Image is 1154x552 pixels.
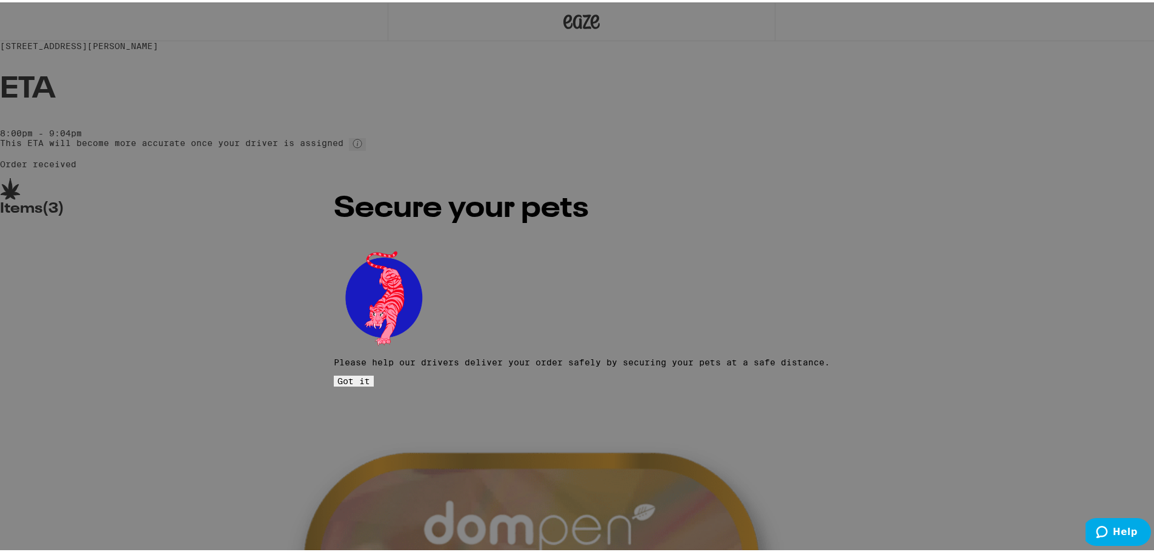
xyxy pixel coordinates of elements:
img: pets [334,245,433,345]
span: Got it [337,374,370,384]
h2: Secure your pets [334,192,830,221]
p: Please help our drivers deliver your order safely by securing your pets at a safe distance. [334,355,830,365]
iframe: Opens a widget where you can find more information [1086,516,1151,546]
button: Got it [334,373,374,384]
